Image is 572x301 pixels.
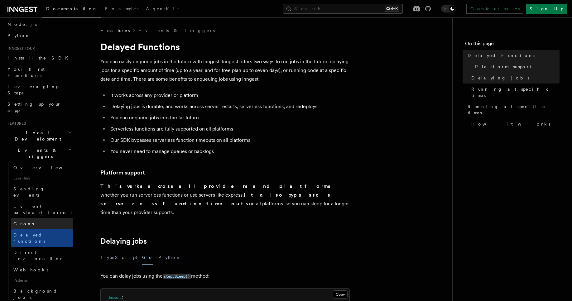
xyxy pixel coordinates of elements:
[526,4,567,14] a: Sign Up
[5,46,35,51] span: Inngest tour
[11,218,73,229] a: Crons
[100,57,350,84] p: You can easily enqueue jobs in the future with Inngest. Inngest offers two ways to run jobs in th...
[108,125,350,133] li: Serverless functions are fully supported on all platforms
[11,229,73,247] a: Delayed functions
[7,33,30,38] span: Python
[471,75,529,81] span: Delaying jobs
[465,50,560,61] a: Delayed Functions
[5,81,73,98] a: Leveraging Steps
[46,6,98,11] span: Documentation
[473,61,560,72] a: Platform support
[469,118,560,130] a: How it works
[475,64,531,70] span: Platform support
[11,183,73,201] a: Sending events
[100,168,145,177] a: Platform support
[100,272,350,281] p: You can delay jobs using the method:
[11,275,73,285] span: Patterns
[5,98,73,116] a: Setting up your app
[468,52,535,59] span: Delayed Functions
[7,84,60,95] span: Leveraging Steps
[11,173,73,183] span: Essentials
[465,101,560,118] a: Running at specific times
[138,27,215,34] a: Events & Triggers
[42,2,101,17] a: Documentation
[11,247,73,264] a: Direct invocation
[5,64,73,81] a: Your first Functions
[13,289,57,300] span: Background jobs
[146,6,179,11] span: AgentKit
[142,251,153,265] button: Go
[469,72,560,84] a: Delaying jobs
[100,183,331,189] strong: This works across all providers and platforms
[108,295,121,300] span: import
[105,6,138,11] span: Examples
[13,186,45,198] span: Sending events
[163,274,191,279] code: step.Sleep()
[7,67,45,78] span: Your first Functions
[108,102,350,111] li: Delaying jobs is durable, and works across server restarts, serverless functions, and redeploys
[7,55,72,60] span: Install the SDK
[100,237,147,246] a: Delaying jobs
[142,2,183,17] a: AgentKit
[158,251,181,265] button: Python
[101,2,142,17] a: Examples
[7,102,61,113] span: Setting up your app
[7,22,37,27] span: Node.js
[5,19,73,30] a: Node.js
[163,273,191,279] a: step.Sleep()
[108,113,350,122] li: You can enqueue jobs into the far future
[108,147,350,156] li: You never need to manage queues or backlogs
[5,127,73,145] button: Local Development
[121,295,123,300] span: (
[5,145,73,162] button: Events & Triggers
[5,30,73,41] a: Python
[5,147,68,160] span: Events & Triggers
[108,91,350,100] li: It works across any provider or platform
[465,40,560,50] h4: On this page
[466,4,523,14] a: Contact sales
[108,136,350,145] li: Our SDK bypasses serverless function timeouts on all platforms
[5,130,68,142] span: Local Development
[333,290,348,299] button: Copy
[13,204,72,215] span: Event payload format
[100,182,350,217] p: , whether you run serverless functions or use servers like express. on all platforms, so you can ...
[468,103,560,116] span: Running at specific times
[13,221,34,226] span: Crons
[5,121,26,126] span: Features
[5,52,73,64] a: Install the SDK
[11,162,73,173] a: Overview
[100,27,130,34] span: Features
[100,251,137,265] button: TypeScript
[441,5,456,12] button: Toggle dark mode
[100,41,350,52] h1: Delayed Functions
[13,250,65,261] span: Direct invocation
[11,264,73,275] a: Webhooks
[13,267,48,272] span: Webhooks
[469,84,560,101] a: Running at specific times
[283,4,403,14] button: Search...Ctrl+K
[11,201,73,218] a: Event payload format
[471,86,560,98] span: Running at specific times
[13,165,78,170] span: Overview
[385,6,399,12] kbd: Ctrl+K
[471,121,550,127] span: How it works
[13,232,45,244] span: Delayed functions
